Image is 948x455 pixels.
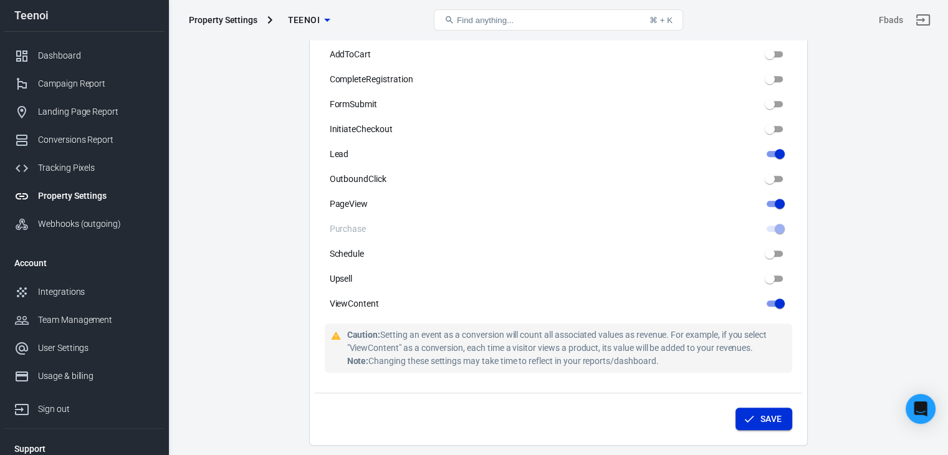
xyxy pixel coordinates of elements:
a: Dashboard [4,42,164,70]
span: AddToCart [330,48,371,61]
div: Webhooks (outgoing) [38,218,154,231]
a: Campaign Report [4,70,164,98]
span: PageView [330,198,368,211]
span: CompleteRegistration [330,73,413,86]
a: Landing Page Report [4,98,164,126]
a: Integrations [4,278,164,306]
span: InitiateCheckout [330,123,393,136]
span: ViewContent [330,297,379,310]
span: FormSubmit [330,98,378,111]
span: Upsell [330,272,353,285]
span: Find anything... [457,16,514,25]
a: Property Settings [4,182,164,210]
div: Setting an event as a conversion will count all associated values as revenue. For example, if you... [347,328,787,368]
div: ⌘ + K [649,16,673,25]
a: Webhooks (outgoing) [4,210,164,238]
strong: Note: [347,356,369,366]
a: Team Management [4,306,164,334]
div: Team Management [38,314,154,327]
li: Account [4,248,164,278]
a: Sign out [908,5,938,35]
a: Conversions Report [4,126,164,154]
button: Find anything...⌘ + K [434,9,683,31]
div: Account id: tR2bt8Tt [879,14,903,27]
span: Purchase [330,223,366,236]
span: OutboundClick [330,173,386,186]
button: Teenoi [277,9,340,32]
div: Tracking Pixels [38,161,154,175]
span: Teenoi [287,12,319,28]
a: Tracking Pixels [4,154,164,182]
div: Landing Page Report [38,105,154,118]
div: Usage & billing [38,370,154,383]
div: Open Intercom Messenger [906,394,936,424]
div: Property Settings [189,14,257,26]
a: Usage & billing [4,362,164,390]
div: Sign out [38,403,154,416]
strong: Caution: [347,330,381,340]
div: Conversions Report [38,133,154,146]
a: Sign out [4,390,164,423]
button: Save [735,408,792,431]
span: Schedule [330,247,365,261]
div: Property Settings [38,189,154,203]
div: Campaign Report [38,77,154,90]
div: Teenoi [4,10,164,21]
div: Dashboard [38,49,154,62]
span: Lead [330,148,349,161]
div: User Settings [38,342,154,355]
div: Integrations [38,285,154,299]
a: User Settings [4,334,164,362]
